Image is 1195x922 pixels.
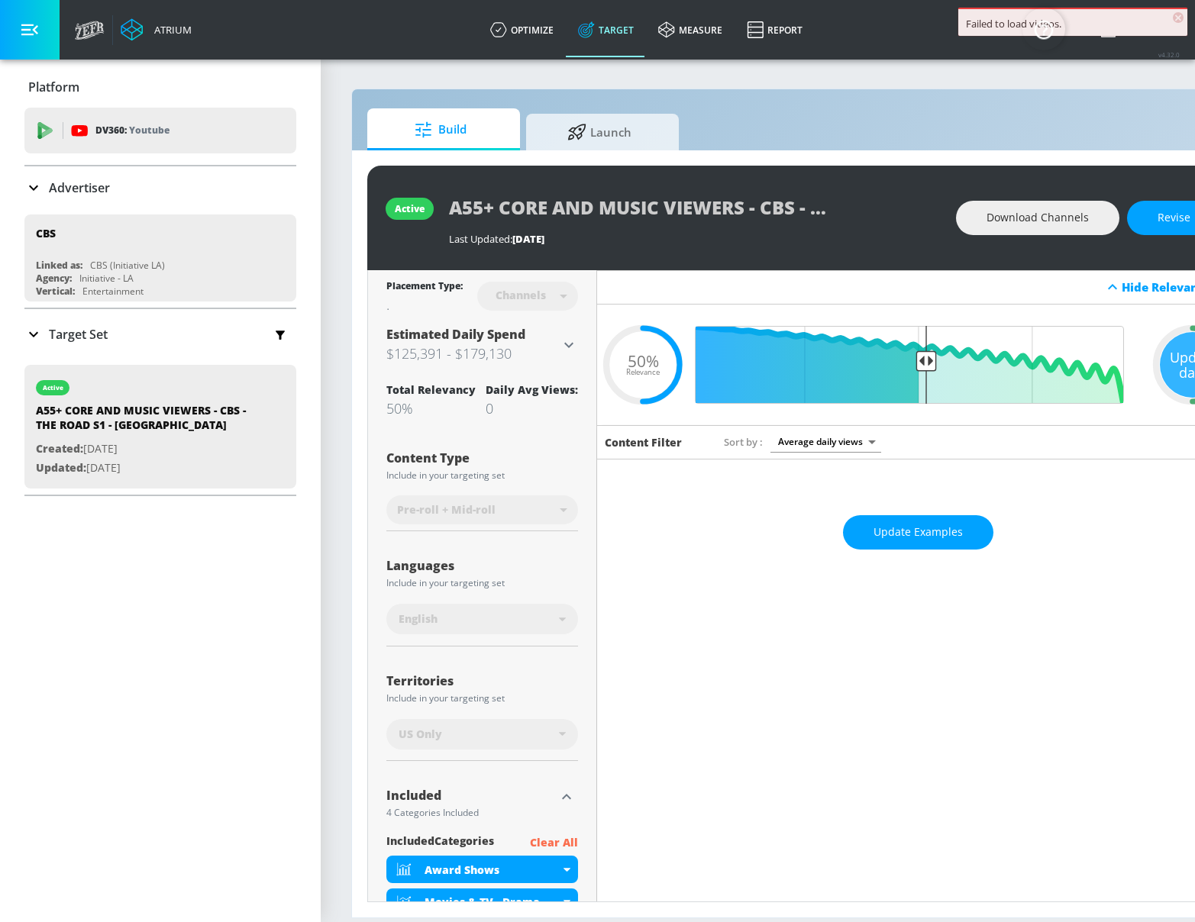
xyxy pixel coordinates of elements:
[425,895,560,909] div: Movies & TV - Drama
[541,114,657,150] span: Launch
[24,365,296,488] div: activeA55+ CORE AND MUSIC VIEWERS - CBS - THE ROAD S1 - [GEOGRAPHIC_DATA]Created:[DATE]Updated:[D...
[36,226,56,240] div: CBS
[966,17,1180,31] div: Failed to load videos.
[1158,208,1190,227] span: Revise
[397,502,496,517] span: Pre-roll + Mid-roll
[386,452,578,464] div: Content Type
[24,309,296,359] div: Target Set
[386,719,578,750] div: US Only
[386,471,578,480] div: Include in your targeting set
[90,259,165,272] div: CBS (Initiative LA)
[36,441,83,456] span: Created:
[36,285,75,298] div: Vertical:
[95,122,170,139] p: DV360:
[386,326,525,343] span: Estimated Daily Spend
[129,122,170,138] p: Youtube
[36,259,82,272] div: Linked as:
[874,523,963,542] span: Update Examples
[36,403,250,440] div: A55+ CORE AND MUSIC VIEWERS - CBS - THE ROAD S1 - [GEOGRAPHIC_DATA]
[386,279,463,295] div: Placement Type:
[386,326,578,364] div: Estimated Daily Spend$125,391 - $179,130
[121,18,192,41] a: Atrium
[646,2,735,57] a: measure
[386,559,578,572] div: Languages
[386,888,578,916] div: Movies & TV - Drama
[486,382,578,397] div: Daily Avg Views:
[735,2,815,57] a: Report
[956,201,1119,235] button: Download Channels
[512,232,544,246] span: [DATE]
[399,727,442,742] span: US Only
[82,285,144,298] div: Entertainment
[36,272,72,285] div: Agency:
[386,833,494,853] span: included Categories
[49,179,110,196] p: Advertiser
[1022,8,1065,50] button: Open Resource Center
[386,675,578,687] div: Territories
[43,384,63,392] div: active
[79,272,134,285] div: Initiative - LA
[704,326,1132,404] input: Final Threshold
[395,202,425,215] div: active
[49,326,108,343] p: Target Set
[36,459,250,478] p: [DATE]
[399,611,438,627] span: English
[386,694,578,703] div: Include in your targeting set
[24,214,296,301] div: CBSLinked as:CBS (Initiative LA)Agency:Initiative - LAVertical:Entertainment
[605,435,682,450] h6: Content Filter
[770,431,881,452] div: Average daily views
[386,789,555,801] div: Included
[1158,50,1180,59] span: v 4.32.0
[36,440,250,459] p: [DATE]
[36,460,86,475] span: Updated:
[488,289,554,301] div: Channels
[724,435,763,449] span: Sort by
[425,862,560,877] div: Award Shows
[449,232,941,246] div: Last Updated:
[24,66,296,108] div: Platform
[386,604,578,634] div: English
[383,111,499,148] span: Build
[386,808,555,817] div: 4 Categories Included
[628,353,659,369] span: 50%
[478,2,566,57] a: optimize
[386,382,476,397] div: Total Relevancy
[24,108,296,153] div: DV360: Youtube
[566,2,646,57] a: Target
[1173,12,1184,23] span: ×
[843,515,993,550] button: Update Examples
[987,208,1089,227] span: Download Channels
[386,343,560,364] h3: $125,391 - $179,130
[626,369,660,376] span: Relevance
[386,579,578,588] div: Include in your targeting set
[148,23,192,37] div: Atrium
[486,399,578,417] div: 0
[386,856,578,883] div: Award Shows
[386,399,476,417] div: 50%
[24,166,296,209] div: Advertiser
[530,833,578,853] p: Clear All
[28,79,79,95] p: Platform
